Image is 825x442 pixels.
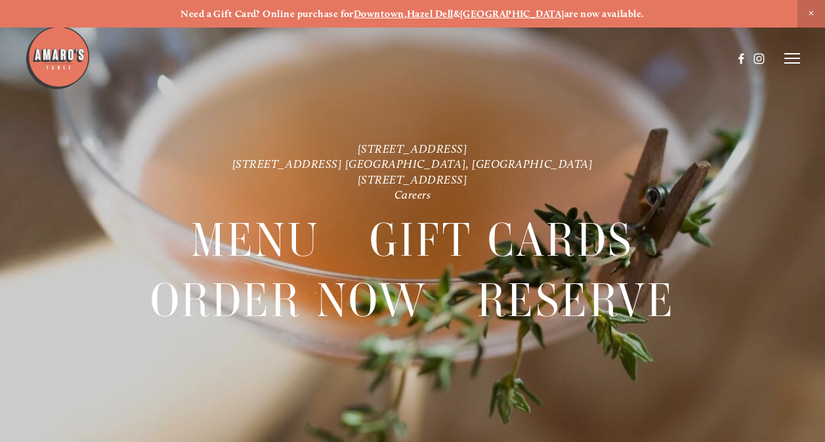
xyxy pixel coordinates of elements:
[180,8,354,20] strong: Need a Gift Card? Online purchase for
[25,25,91,90] img: Amaro's Table
[232,157,593,171] a: [STREET_ADDRESS] [GEOGRAPHIC_DATA], [GEOGRAPHIC_DATA]
[394,188,431,201] a: Careers
[404,8,407,20] strong: ,
[370,211,634,270] a: Gift Cards
[150,271,428,330] a: Order Now
[407,8,454,20] a: Hazel Dell
[454,8,460,20] strong: &
[460,8,564,20] a: [GEOGRAPHIC_DATA]
[358,172,468,186] a: [STREET_ADDRESS]
[358,142,468,155] a: [STREET_ADDRESS]
[354,8,404,20] a: Downtown
[564,8,645,20] strong: are now available.
[477,271,675,331] span: Reserve
[477,271,675,330] a: Reserve
[191,211,320,270] a: Menu
[150,271,428,331] span: Order Now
